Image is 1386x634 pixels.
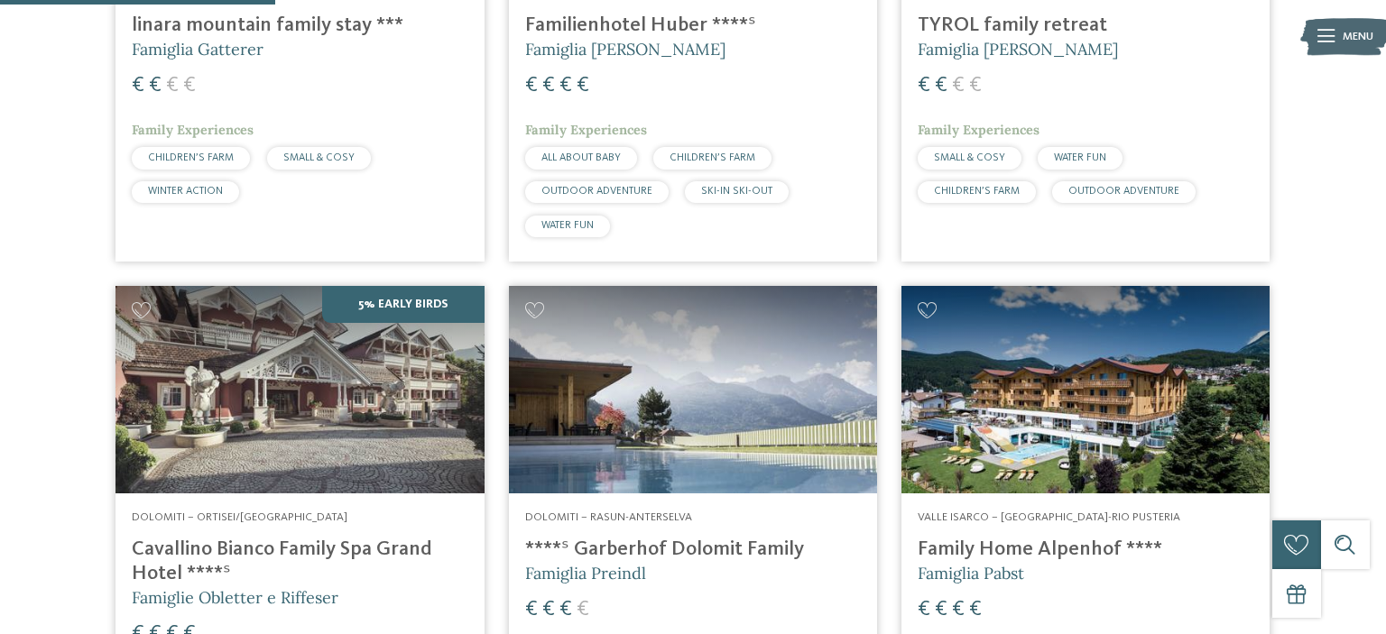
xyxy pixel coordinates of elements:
[918,563,1024,583] span: Famiglia Pabst
[132,538,467,586] h4: Cavallino Bianco Family Spa Grand Hotel ****ˢ
[132,511,347,523] span: Dolomiti – Ortisei/[GEOGRAPHIC_DATA]
[148,152,234,163] span: CHILDREN’S FARM
[701,186,772,197] span: SKI-IN SKI-OUT
[509,286,877,493] img: Cercate un hotel per famiglie? Qui troverete solo i migliori!
[670,152,755,163] span: CHILDREN’S FARM
[115,286,484,493] img: Family Spa Grand Hotel Cavallino Bianco ****ˢ
[541,186,652,197] span: OUTDOOR ADVENTURE
[541,152,621,163] span: ALL ABOUT BABY
[918,14,1253,38] h4: TYROL family retreat
[1068,186,1179,197] span: OUTDOOR ADVENTURE
[525,39,725,60] span: Famiglia [PERSON_NAME]
[918,511,1180,523] span: Valle Isarco – [GEOGRAPHIC_DATA]-Rio Pusteria
[525,14,861,38] h4: Familienhotel Huber ****ˢ
[525,563,646,583] span: Famiglia Preindl
[525,599,538,620] span: €
[577,599,589,620] span: €
[132,14,467,38] h4: linara mountain family stay ***
[149,75,162,96] span: €
[559,75,572,96] span: €
[525,511,692,523] span: Dolomiti – Rasun-Anterselva
[283,152,355,163] span: SMALL & COSY
[132,39,263,60] span: Famiglia Gatterer
[525,75,538,96] span: €
[542,75,555,96] span: €
[577,75,589,96] span: €
[166,75,179,96] span: €
[952,75,965,96] span: €
[559,599,572,620] span: €
[525,538,861,562] h4: ****ˢ Garberhof Dolomit Family
[935,75,947,96] span: €
[541,220,594,231] span: WATER FUN
[934,186,1020,197] span: CHILDREN’S FARM
[952,599,965,620] span: €
[542,599,555,620] span: €
[934,152,1005,163] span: SMALL & COSY
[148,186,223,197] span: WINTER ACTION
[132,587,338,608] span: Famiglie Obletter e Riffeser
[132,75,144,96] span: €
[918,39,1118,60] span: Famiglia [PERSON_NAME]
[935,599,947,620] span: €
[918,122,1039,138] span: Family Experiences
[969,599,982,620] span: €
[1054,152,1106,163] span: WATER FUN
[918,599,930,620] span: €
[183,75,196,96] span: €
[918,75,930,96] span: €
[901,286,1270,493] img: Family Home Alpenhof ****
[918,538,1253,562] h4: Family Home Alpenhof ****
[525,122,647,138] span: Family Experiences
[969,75,982,96] span: €
[132,122,254,138] span: Family Experiences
